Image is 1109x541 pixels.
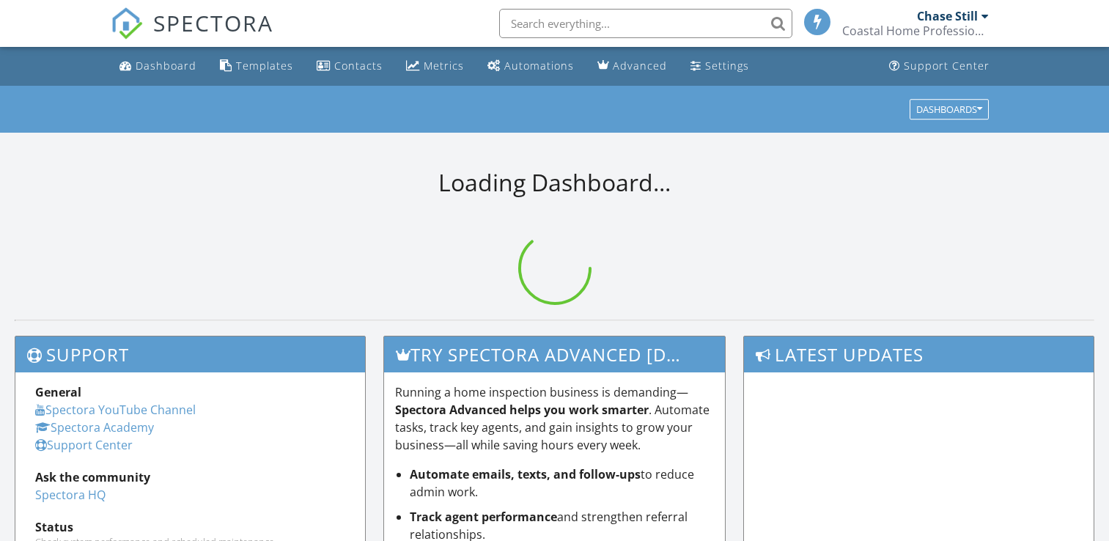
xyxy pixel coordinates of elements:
[410,466,641,482] strong: Automate emails, texts, and follow-ups
[35,419,154,435] a: Spectora Academy
[395,402,649,418] strong: Spectora Advanced helps you work smarter
[114,53,202,80] a: Dashboard
[111,7,143,40] img: The Best Home Inspection Software - Spectora
[35,518,345,536] div: Status
[35,437,133,453] a: Support Center
[613,59,667,73] div: Advanced
[910,99,989,119] button: Dashboards
[111,20,273,51] a: SPECTORA
[482,53,580,80] a: Automations (Basic)
[705,59,749,73] div: Settings
[592,53,673,80] a: Advanced
[15,336,365,372] h3: Support
[153,7,273,38] span: SPECTORA
[236,59,293,73] div: Templates
[685,53,755,80] a: Settings
[904,59,990,73] div: Support Center
[744,336,1094,372] h3: Latest Updates
[917,9,978,23] div: Chase Still
[916,104,982,114] div: Dashboards
[410,509,557,525] strong: Track agent performance
[334,59,383,73] div: Contacts
[504,59,574,73] div: Automations
[842,23,989,38] div: Coastal Home Professionals LLC
[424,59,464,73] div: Metrics
[35,402,196,418] a: Spectora YouTube Channel
[400,53,470,80] a: Metrics
[35,487,106,503] a: Spectora HQ
[136,59,196,73] div: Dashboard
[214,53,299,80] a: Templates
[883,53,995,80] a: Support Center
[395,383,714,454] p: Running a home inspection business is demanding— . Automate tasks, track key agents, and gain ins...
[499,9,792,38] input: Search everything...
[384,336,725,372] h3: Try spectora advanced [DATE]
[35,384,81,400] strong: General
[410,465,714,501] li: to reduce admin work.
[311,53,388,80] a: Contacts
[35,468,345,486] div: Ask the community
